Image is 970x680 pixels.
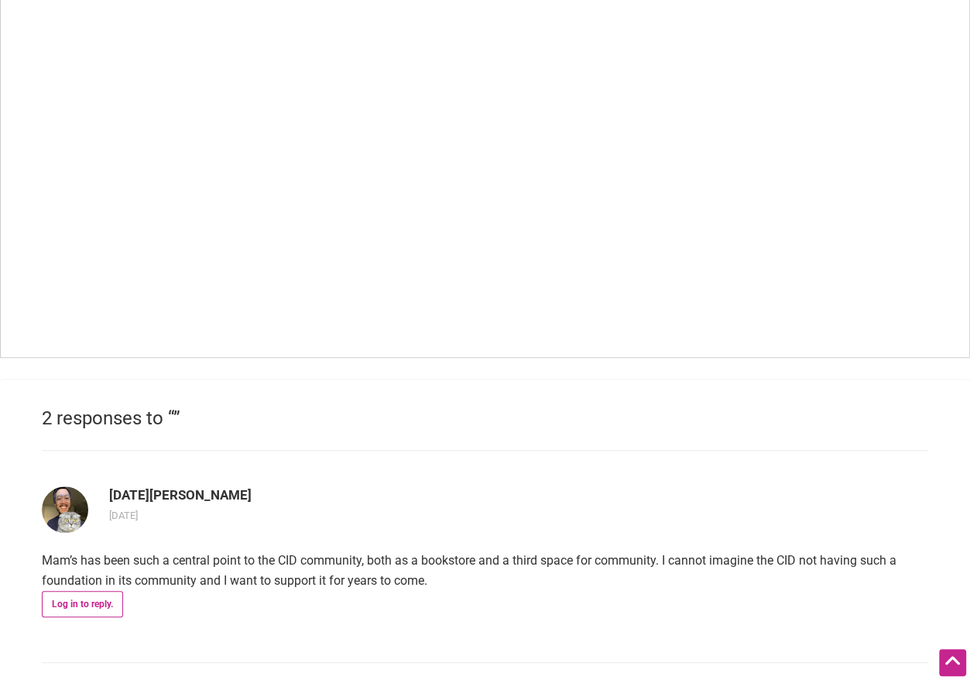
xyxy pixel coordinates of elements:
[109,510,138,521] a: [DATE]
[939,649,966,676] div: Scroll Back to Top
[109,487,252,503] b: [DATE][PERSON_NAME]
[109,510,138,521] time: August 8, 2025 @ 11:55 am
[42,406,928,432] h2: 2 responses to “”
[42,551,928,590] p: Mam’s has been such a central point to the CID community, both as a bookstore and a third space f...
[42,591,123,617] a: Log in to reply.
